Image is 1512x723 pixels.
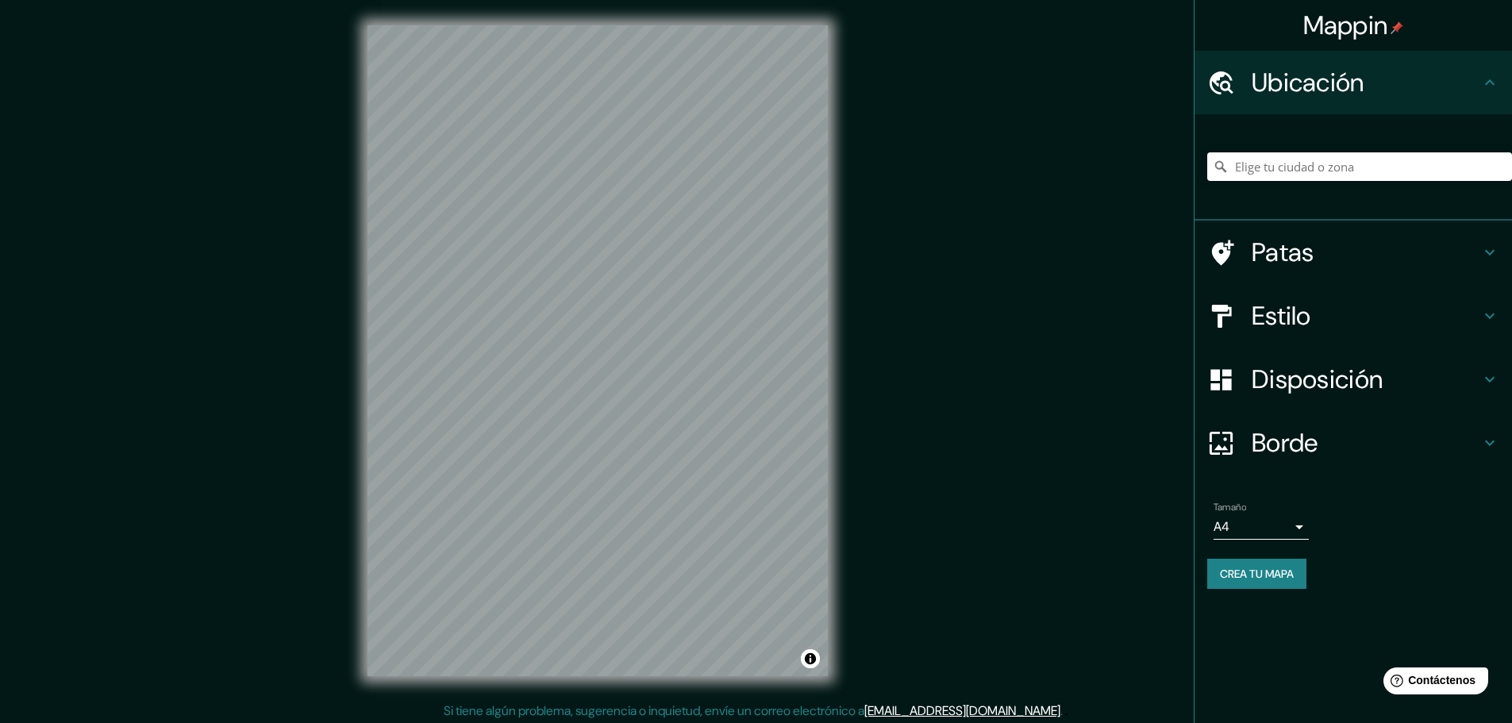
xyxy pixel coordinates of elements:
[1214,501,1246,513] font: Tamaño
[1060,702,1063,719] font: .
[1391,21,1403,34] img: pin-icon.png
[801,649,820,668] button: Activar o desactivar atribución
[1195,348,1512,411] div: Disposición
[367,25,828,676] canvas: Mapa
[1063,702,1065,719] font: .
[1252,363,1383,396] font: Disposición
[1252,299,1311,333] font: Estilo
[1207,559,1306,589] button: Crea tu mapa
[1214,518,1229,535] font: A4
[1252,66,1364,99] font: Ubicación
[1195,411,1512,475] div: Borde
[1252,236,1314,269] font: Patas
[1303,9,1388,42] font: Mappin
[1207,152,1512,181] input: Elige tu ciudad o zona
[1220,567,1294,581] font: Crea tu mapa
[1195,284,1512,348] div: Estilo
[1214,514,1309,540] div: A4
[864,702,1060,719] a: [EMAIL_ADDRESS][DOMAIN_NAME]
[1252,426,1318,460] font: Borde
[1371,661,1495,706] iframe: Lanzador de widgets de ayuda
[444,702,864,719] font: Si tiene algún problema, sugerencia o inquietud, envíe un correo electrónico a
[1065,702,1068,719] font: .
[1195,221,1512,284] div: Patas
[1195,51,1512,114] div: Ubicación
